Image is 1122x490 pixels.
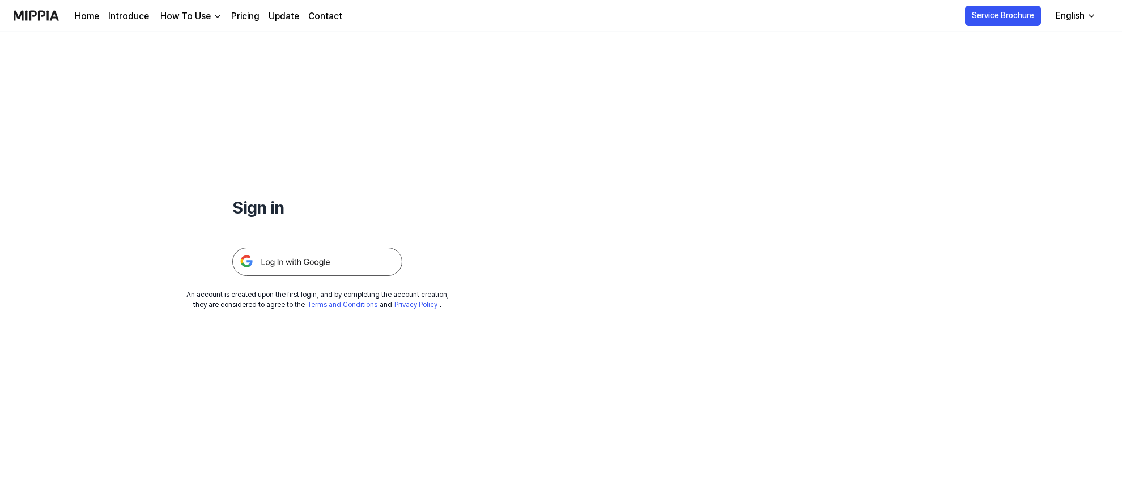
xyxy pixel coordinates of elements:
[1053,9,1087,23] div: English
[1047,5,1103,27] button: English
[308,10,342,23] a: Contact
[158,10,213,23] div: How To Use
[186,289,449,310] div: An account is created upon the first login, and by completing the account creation, they are cons...
[307,301,377,309] a: Terms and Conditions
[231,10,260,23] a: Pricing
[108,10,149,23] a: Introduce
[75,10,99,23] a: Home
[965,6,1041,26] button: Service Brochure
[394,301,437,309] a: Privacy Policy
[269,10,299,23] a: Update
[232,195,402,220] h1: Sign in
[232,248,402,276] img: 구글 로그인 버튼
[158,10,222,23] button: How To Use
[213,12,222,21] img: down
